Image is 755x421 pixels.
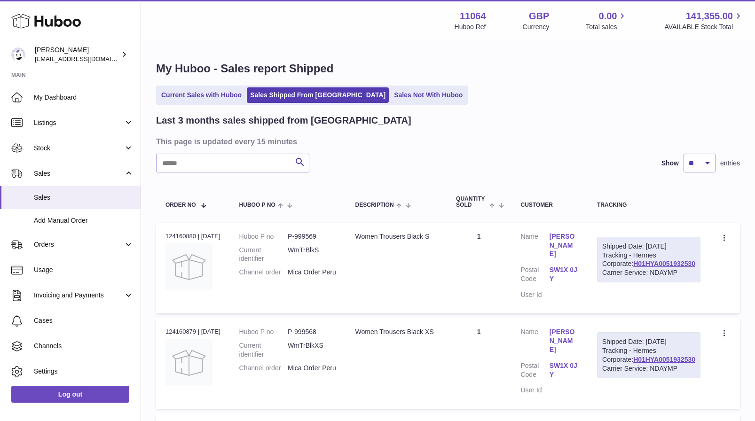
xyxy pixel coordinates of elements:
div: Currency [523,23,550,31]
div: Tracking - Hermes Corporate: [597,332,700,378]
div: Shipped Date: [DATE] [602,242,695,251]
div: Tracking - Hermes Corporate: [597,237,700,283]
dt: User Id [520,386,549,395]
dd: WmTrBlkXS [288,341,336,359]
dt: User Id [520,290,549,299]
div: 124160880 | [DATE] [165,232,220,241]
a: H01HYA0051932530 [633,356,695,363]
span: Usage [34,265,134,274]
dt: Postal Code [520,361,549,382]
dt: Postal Code [520,265,549,286]
a: Sales Not With Huboo [391,87,466,103]
h2: Last 3 months sales shipped from [GEOGRAPHIC_DATA] [156,114,411,127]
span: My Dashboard [34,93,134,102]
dt: Huboo P no [239,232,288,241]
span: Quantity Sold [456,196,487,208]
div: Women Trousers Black S [355,232,438,241]
label: Show [661,159,679,168]
dt: Name [520,327,549,357]
dd: P-999569 [288,232,336,241]
span: Order No [165,202,196,208]
a: Log out [11,386,129,403]
span: AVAILABLE Stock Total [664,23,744,31]
dd: Mica Order Peru [288,364,336,373]
a: H01HYA0051932530 [633,260,695,267]
span: Listings [34,118,124,127]
img: no-photo.jpg [165,339,212,386]
strong: GBP [529,10,549,23]
div: Tracking [597,202,700,208]
img: imichellrs@gmail.com [11,47,25,62]
div: Carrier Service: NDAYMP [602,268,695,277]
span: [EMAIL_ADDRESS][DOMAIN_NAME] [35,55,138,62]
span: Cases [34,316,134,325]
div: [PERSON_NAME] [35,46,119,63]
a: 141,355.00 AVAILABLE Stock Total [664,10,744,31]
span: Settings [34,367,134,376]
strong: 11064 [460,10,486,23]
td: 1 [447,223,511,313]
dt: Huboo P no [239,327,288,336]
a: [PERSON_NAME] [550,232,578,259]
dd: WmTrBlkS [288,246,336,264]
a: SW1X 0JY [550,361,578,379]
dd: Mica Order Peru [288,268,336,277]
a: 0.00 Total sales [586,10,628,31]
span: 141,355.00 [686,10,733,23]
span: Total sales [586,23,628,31]
a: Current Sales with Huboo [158,87,245,103]
a: [PERSON_NAME] [550,327,578,354]
div: Women Trousers Black XS [355,327,438,336]
dt: Current identifier [239,341,288,359]
dt: Current identifier [239,246,288,264]
div: 124160879 | [DATE] [165,327,220,336]
dt: Channel order [239,364,288,373]
h3: This page is updated every 15 minutes [156,136,738,147]
h1: My Huboo - Sales report Shipped [156,61,740,76]
div: Customer [520,202,578,208]
td: 1 [447,318,511,409]
span: entries [720,159,740,168]
dt: Name [520,232,549,261]
span: Orders [34,240,124,249]
span: 0.00 [599,10,617,23]
div: Carrier Service: NDAYMP [602,364,695,373]
a: Sales Shipped From [GEOGRAPHIC_DATA] [247,87,389,103]
dt: Channel order [239,268,288,277]
div: Shipped Date: [DATE] [602,337,695,346]
span: Description [355,202,394,208]
span: Sales [34,169,124,178]
span: Channels [34,342,134,351]
dd: P-999568 [288,327,336,336]
span: Invoicing and Payments [34,291,124,300]
span: Huboo P no [239,202,275,208]
div: Huboo Ref [455,23,486,31]
span: Stock [34,144,124,153]
img: no-photo.jpg [165,243,212,290]
span: Sales [34,193,134,202]
span: Add Manual Order [34,216,134,225]
a: SW1X 0JY [550,265,578,283]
